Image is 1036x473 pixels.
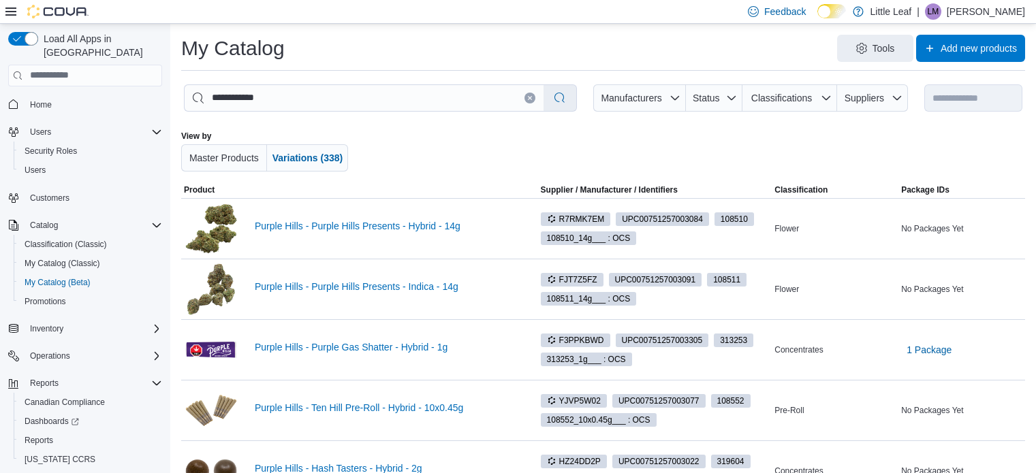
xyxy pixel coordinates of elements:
span: UPC00751257003077 [612,394,706,408]
a: Canadian Compliance [19,394,110,410]
span: Dashboards [25,416,79,427]
button: Reports [3,374,168,393]
span: 108552_10x0.45g___ : OCS [547,414,650,426]
a: My Catalog (Classic) [19,255,106,272]
span: 313253 [714,333,753,347]
div: Leanne McPhie [925,3,941,20]
span: Reports [19,432,162,448]
img: Purple Hills - Ten Hill Pre-Roll - Hybrid - 10x0.45g [184,383,238,438]
span: Customers [30,193,69,203]
span: UPC00751257003084 [616,212,709,226]
span: 1 Package [907,343,952,357]
span: [US_STATE] CCRS [25,454,95,465]
span: Product [184,184,215,195]
span: UPC00751257003022 [612,455,706,468]
div: Flower [772,281,898,297]
div: Pre-Roll [772,402,898,419]
span: My Catalog (Classic) [25,258,100,269]
a: Users [19,162,51,178]
span: Security Roles [25,146,77,157]
div: No Packages Yet [898,221,1025,237]
span: My Catalog (Beta) [25,277,91,288]
span: 319604 [711,455,751,468]
span: My Catalog (Beta) [19,274,162,291]
span: FJT7Z5FZ [547,274,597,286]
button: Manufacturers [593,84,686,112]
p: [PERSON_NAME] [947,3,1025,20]
span: Dashboards [19,413,162,429]
h1: My Catalog [181,35,285,62]
span: Security Roles [19,143,162,159]
span: 108552_10x0.45g___ : OCS [541,413,657,427]
button: Canadian Compliance [14,393,168,412]
span: R7RMK7EM [547,213,605,225]
span: Variations (338) [272,152,343,163]
button: My Catalog (Classic) [14,254,168,273]
span: Package IDs [901,184,949,195]
span: Reports [25,435,53,446]
span: UPC 00751257003305 [622,334,703,346]
span: UPC 00751257003077 [618,395,700,407]
span: 108511 [707,273,747,287]
a: Purple Hills - Purple Gas Shatter - Hybrid - 1g [255,342,516,353]
a: Dashboards [14,412,168,431]
span: F3PPKBWD [547,334,604,346]
div: No Packages Yet [898,281,1025,297]
span: Supplier / Manufacturer / Identifiers [522,184,678,195]
span: Classification (Classic) [19,236,162,252]
span: Home [25,96,162,113]
button: Status [686,84,742,112]
span: Reports [25,375,162,391]
a: Purple Hills - Ten Hill Pre-Roll - Hybrid - 10x0.45g [255,402,516,413]
span: 108510_14g___ : OCS [547,232,631,244]
span: 108510 [721,213,748,225]
span: R7RMK7EM [541,212,611,226]
a: Promotions [19,293,72,310]
span: 319604 [717,455,744,468]
button: Users [25,124,57,140]
img: Purple Hills - Purple Gas Shatter - Hybrid - 1g [184,323,238,377]
button: Home [3,95,168,114]
span: 108511 [713,274,740,286]
button: Operations [3,346,168,365]
a: Security Roles [19,143,82,159]
button: Customers [3,188,168,208]
span: Dark Mode [817,18,818,19]
span: Add new products [941,42,1017,55]
a: Customers [25,190,75,206]
button: Reports [25,375,64,391]
span: Customers [25,189,162,206]
button: Variations (338) [267,144,349,172]
span: Users [19,162,162,178]
p: Little Leaf [870,3,912,20]
button: Operations [25,348,76,364]
span: Load All Apps in [GEOGRAPHIC_DATA] [38,32,162,59]
div: No Packages Yet [898,402,1025,419]
span: F3PPKBWD [541,333,610,347]
button: Add new products [916,35,1025,62]
button: Users [14,161,168,180]
button: Inventory [3,319,168,338]
div: Concentrates [772,342,898,358]
a: Home [25,97,57,113]
span: 108510_14g___ : OCS [541,231,637,245]
a: [US_STATE] CCRS [19,451,101,468]
span: Home [30,99,52,110]
span: 313253_1g___ : OCS [547,353,626,365]
span: Inventory [30,323,63,334]
span: Reports [30,378,59,389]
button: Security Roles [14,142,168,161]
span: Catalog [25,217,162,233]
button: 1 Package [901,336,957,363]
span: Users [30,127,51,137]
span: 108552 [717,395,744,407]
span: Canadian Compliance [25,397,105,408]
button: Classifications [742,84,837,112]
button: Users [3,123,168,142]
span: Promotions [25,296,66,307]
a: Reports [19,432,59,448]
p: | [917,3,920,20]
span: UPC00751257003091 [609,273,702,287]
span: UPC 00751257003084 [622,213,703,225]
span: Inventory [25,321,162,337]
